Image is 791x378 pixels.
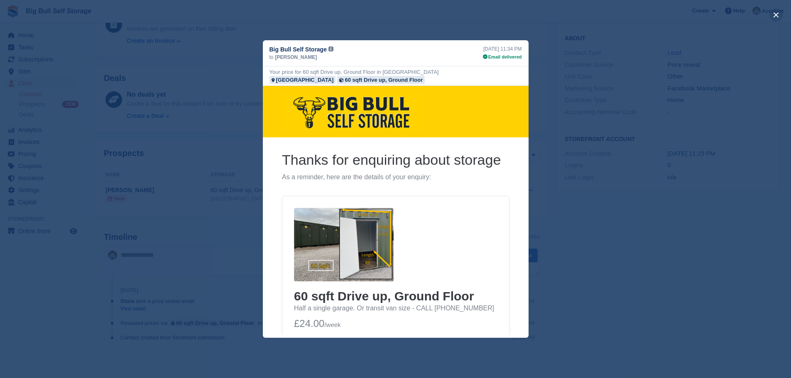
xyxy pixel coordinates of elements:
[483,45,522,53] div: [DATE] 11:34 PM
[276,76,334,84] div: [GEOGRAPHIC_DATA]
[269,68,439,76] div: Your price for 60 sqft Drive up, Ground Floor in [GEOGRAPHIC_DATA]
[19,87,247,96] p: As a reminder, here are the details of your enquiry:
[31,218,235,227] p: Half a single garage. Or transit van size - CALL [PHONE_NUMBER]
[337,76,425,84] a: 60 sqft Drive up, Ground Floor
[61,235,78,242] span: /week
[328,46,333,51] img: icon-info-grey-7440780725fd019a000dd9b08b2336e03edf1995a4989e88bcd33f0948082b44.svg
[19,65,247,83] h1: Thanks for enquiring about storage
[269,54,274,61] span: to
[483,54,522,61] div: Email delivered
[31,202,235,218] h2: 60 sqft Drive up, Ground Floor
[345,76,423,84] div: 60 sqft Drive up, Ground Floor
[31,122,131,195] img: 60 sqft Drive up, Ground Floor
[269,76,336,84] a: [GEOGRAPHIC_DATA]
[769,8,783,22] button: close
[275,54,317,61] span: [PERSON_NAME]
[31,231,235,245] p: £24.00
[19,7,160,45] img: Big Bull Self Storage Logo
[269,45,327,54] span: Big Bull Self Storage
